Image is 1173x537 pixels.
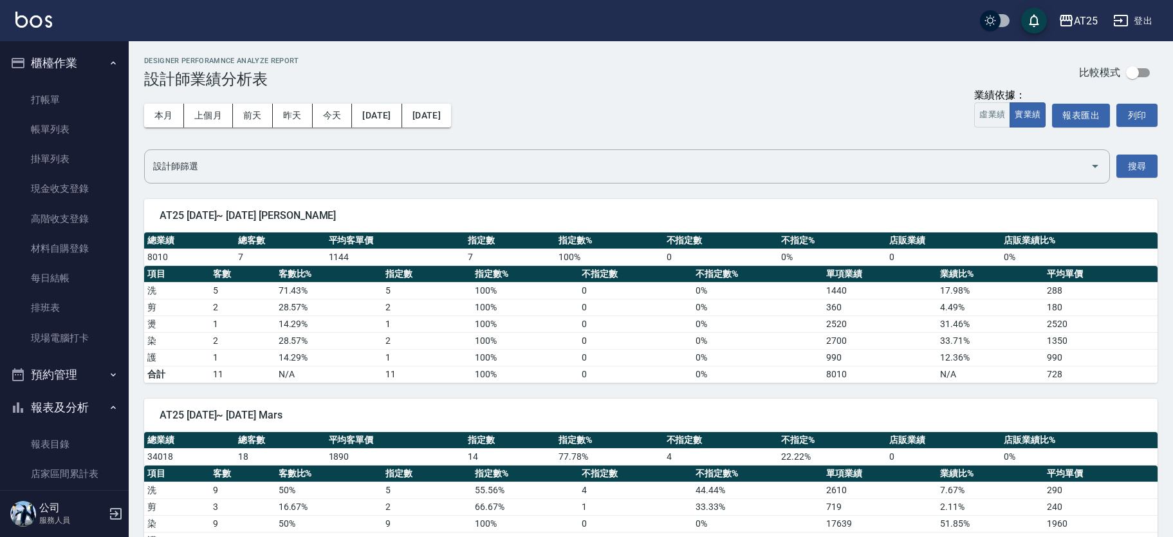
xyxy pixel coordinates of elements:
[275,282,382,299] td: 71.43 %
[144,266,1158,383] table: a dense table
[578,332,692,349] td: 0
[937,282,1044,299] td: 17.98 %
[5,46,124,80] button: 櫃檯作業
[692,332,824,349] td: 0 %
[823,466,937,482] th: 單項業績
[823,316,937,332] td: 2520
[472,332,578,349] td: 100 %
[578,349,692,366] td: 0
[1116,155,1158,178] button: 搜尋
[472,515,578,532] td: 100 %
[210,349,275,366] td: 1
[778,432,886,449] th: 不指定%
[578,316,692,332] td: 0
[326,249,465,265] td: 1144
[1001,432,1158,449] th: 店販業績比%
[210,515,275,532] td: 9
[382,316,472,332] td: 1
[823,366,937,382] td: 8010
[5,429,124,459] a: 報表目錄
[144,432,235,449] th: 總業績
[823,498,937,515] td: 719
[210,266,275,283] th: 客數
[210,282,275,299] td: 5
[886,232,1001,249] th: 店販業績
[1074,13,1098,29] div: AT25
[1010,102,1046,127] button: 實業績
[823,282,937,299] td: 1440
[144,316,210,332] td: 燙
[778,448,886,465] td: 22.22 %
[160,409,1142,422] span: AT25 [DATE]~ [DATE] Mars
[1053,8,1103,34] button: AT25
[692,515,824,532] td: 0 %
[1001,249,1158,265] td: 0 %
[275,466,382,482] th: 客數比%
[937,266,1044,283] th: 業績比%
[663,432,779,449] th: 不指定數
[1044,282,1158,299] td: 288
[1044,349,1158,366] td: 990
[144,232,235,249] th: 總業績
[275,266,382,283] th: 客數比%
[235,432,326,449] th: 總客數
[326,448,465,465] td: 1890
[210,466,275,482] th: 客數
[937,515,1044,532] td: 51.85 %
[886,249,1001,265] td: 0
[1044,466,1158,482] th: 平均單價
[144,466,210,482] th: 項目
[144,249,235,265] td: 8010
[382,498,472,515] td: 2
[823,515,937,532] td: 17639
[39,514,105,526] p: 服務人員
[382,349,472,366] td: 1
[472,349,578,366] td: 100 %
[273,104,313,127] button: 昨天
[15,12,52,28] img: Logo
[235,448,326,465] td: 18
[275,498,382,515] td: 16.67 %
[472,266,578,283] th: 指定數%
[39,502,105,514] h5: 公司
[210,299,275,316] td: 2
[382,466,472,482] th: 指定數
[5,489,124,518] a: 店家日報表
[144,299,210,316] td: 剪
[1044,299,1158,316] td: 180
[663,448,779,465] td: 4
[465,249,555,265] td: 7
[472,466,578,482] th: 指定數%
[1001,448,1158,465] td: 0 %
[692,316,824,332] td: 0 %
[382,366,472,382] td: 11
[465,232,555,249] th: 指定數
[692,466,824,482] th: 不指定數%
[144,57,299,65] h2: Designer Perforamnce Analyze Report
[937,349,1044,366] td: 12.36 %
[144,515,210,532] td: 染
[578,366,692,382] td: 0
[1085,156,1105,176] button: Open
[382,299,472,316] td: 2
[144,482,210,498] td: 洗
[144,332,210,349] td: 染
[144,232,1158,266] table: a dense table
[937,498,1044,515] td: 2.11 %
[937,332,1044,349] td: 33.71 %
[5,234,124,263] a: 材料自購登錄
[352,104,402,127] button: [DATE]
[402,104,451,127] button: [DATE]
[465,448,555,465] td: 14
[555,448,663,465] td: 77.78 %
[472,316,578,332] td: 100 %
[144,266,210,283] th: 項目
[823,482,937,498] td: 2610
[555,249,663,265] td: 100 %
[326,232,465,249] th: 平均客單價
[275,332,382,349] td: 28.57 %
[275,299,382,316] td: 28.57 %
[886,432,1001,449] th: 店販業績
[5,85,124,115] a: 打帳單
[382,482,472,498] td: 5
